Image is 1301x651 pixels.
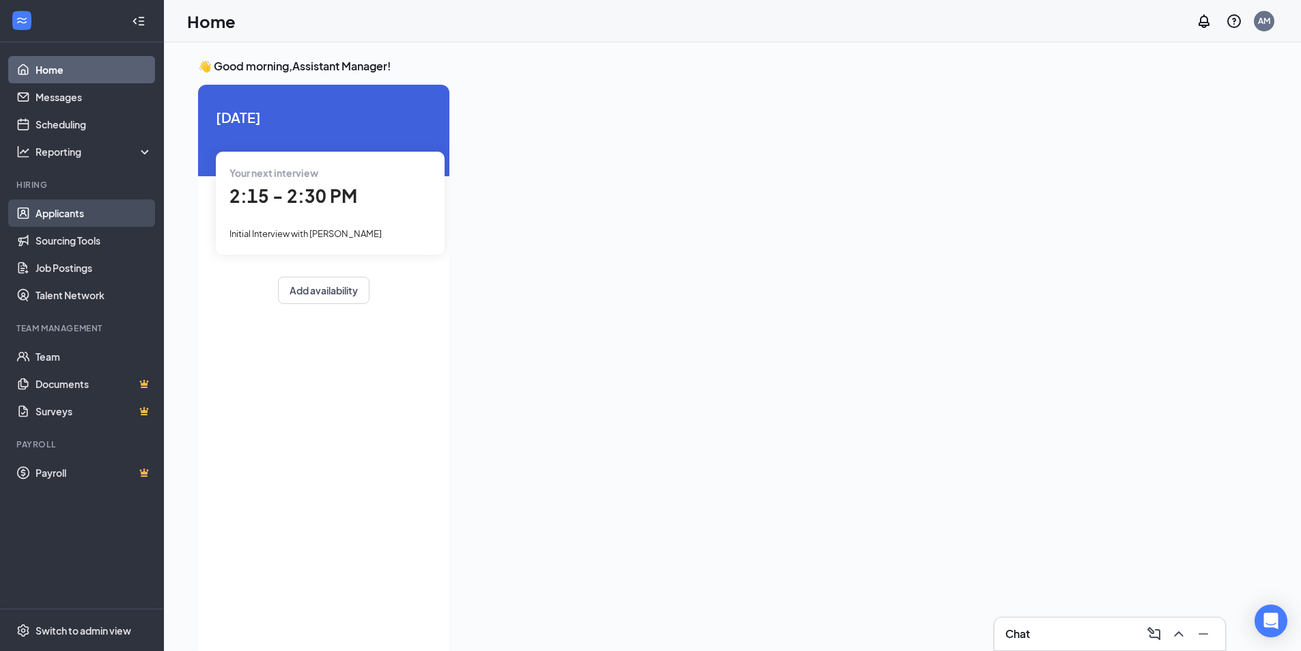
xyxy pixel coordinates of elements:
div: Payroll [16,439,150,450]
svg: Minimize [1195,626,1212,642]
h1: Home [187,10,236,33]
a: Talent Network [36,281,152,309]
div: Open Intercom Messenger [1255,605,1287,637]
button: ChevronUp [1168,623,1190,645]
div: Switch to admin view [36,624,131,637]
a: Applicants [36,199,152,227]
h3: Chat [1005,626,1030,641]
a: PayrollCrown [36,459,152,486]
svg: ChevronUp [1171,626,1187,642]
div: Hiring [16,179,150,191]
svg: ComposeMessage [1146,626,1162,642]
div: Reporting [36,145,153,158]
span: Initial Interview with [PERSON_NAME] [229,228,382,239]
svg: Analysis [16,145,30,158]
a: SurveysCrown [36,398,152,425]
a: Job Postings [36,254,152,281]
a: Team [36,343,152,370]
a: DocumentsCrown [36,370,152,398]
svg: Collapse [132,14,145,28]
h3: 👋 Good morning, Assistant Manager ! [198,59,1225,74]
a: Scheduling [36,111,152,138]
div: Team Management [16,322,150,334]
button: ComposeMessage [1143,623,1165,645]
svg: Settings [16,624,30,637]
svg: Notifications [1196,13,1212,29]
svg: WorkstreamLogo [15,14,29,27]
span: 2:15 - 2:30 PM [229,184,357,207]
button: Add availability [278,277,369,304]
span: [DATE] [216,107,432,128]
svg: QuestionInfo [1226,13,1242,29]
a: Messages [36,83,152,111]
span: Your next interview [229,167,318,179]
a: Sourcing Tools [36,227,152,254]
a: Home [36,56,152,83]
button: Minimize [1192,623,1214,645]
div: AM [1258,15,1270,27]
